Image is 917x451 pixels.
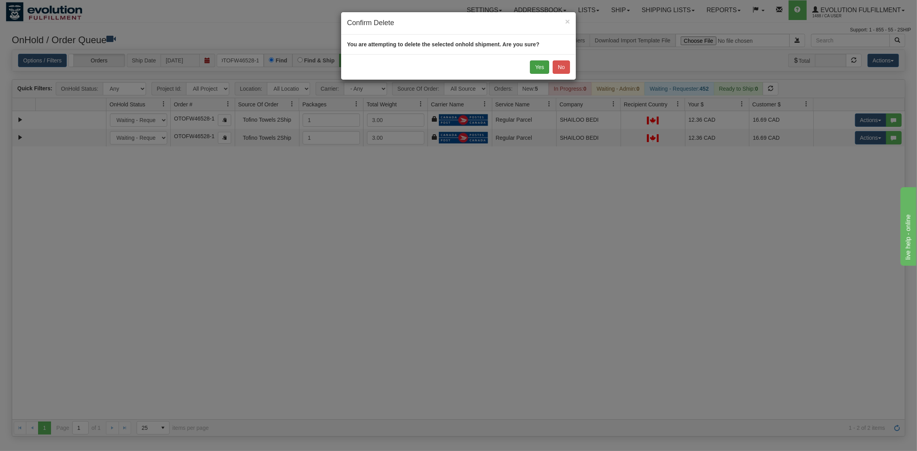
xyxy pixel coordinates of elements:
[347,41,539,47] strong: You are attempting to delete the selected onhold shipment. Are you sure?
[899,185,916,265] iframe: chat widget
[6,5,73,14] div: live help - online
[347,18,570,28] h4: Confirm Delete
[553,60,570,74] button: No
[530,60,549,74] button: Yes
[565,17,570,26] button: Close
[565,17,570,26] span: ×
